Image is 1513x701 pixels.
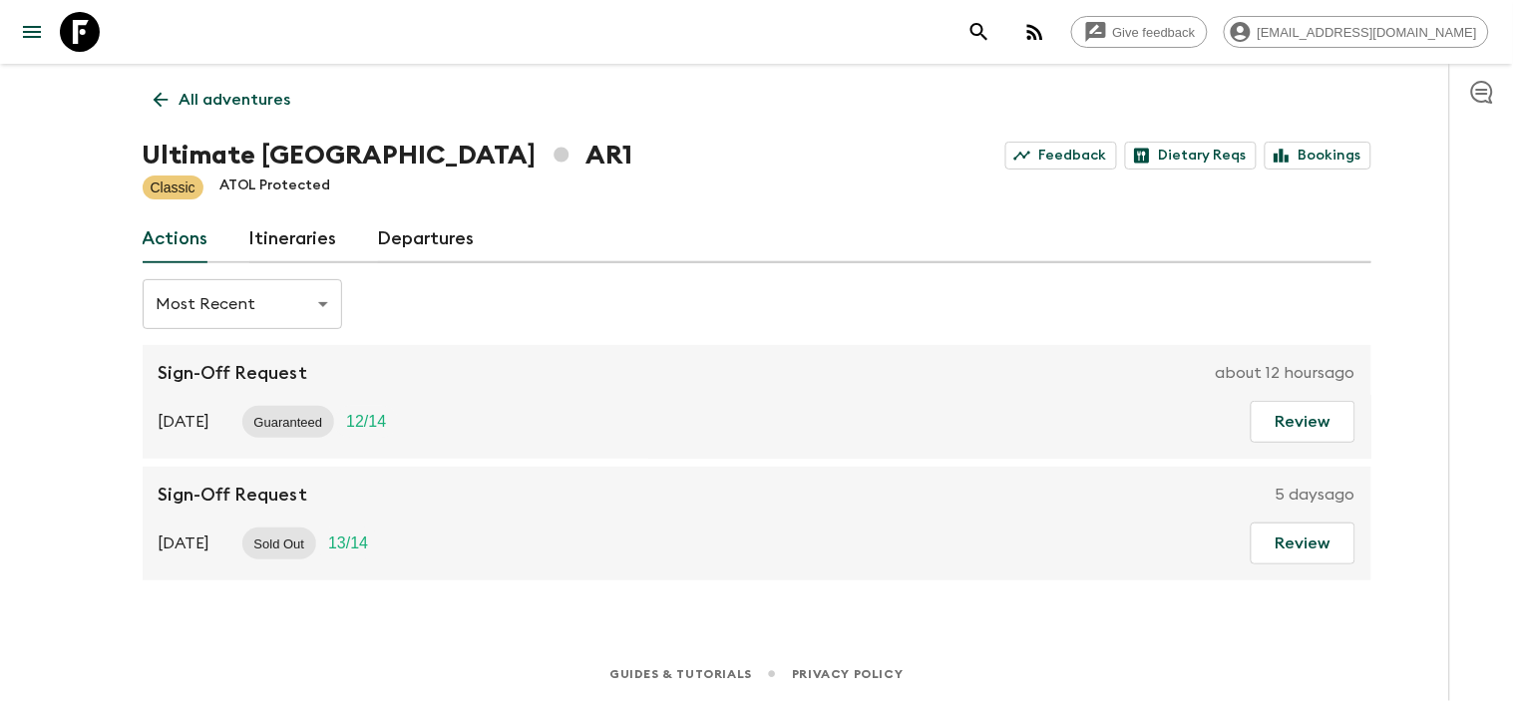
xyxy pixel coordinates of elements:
[159,410,210,434] p: [DATE]
[316,527,380,559] div: Trip Fill
[378,215,476,263] a: Departures
[959,12,999,52] button: search adventures
[1005,142,1117,170] a: Feedback
[219,175,331,199] p: ATOL Protected
[1071,16,1208,48] a: Give feedback
[1276,483,1355,507] p: 5 days ago
[143,136,633,175] h1: Ultimate [GEOGRAPHIC_DATA] AR1
[143,276,342,332] div: Most Recent
[346,410,386,434] p: 12 / 14
[159,361,308,385] p: Sign-Off Request
[159,483,308,507] p: Sign-Off Request
[151,177,195,197] p: Classic
[1251,401,1355,443] button: Review
[249,215,338,263] a: Itineraries
[792,663,903,685] a: Privacy Policy
[1125,142,1257,170] a: Dietary Reqs
[1251,523,1355,564] button: Review
[1247,25,1488,40] span: [EMAIL_ADDRESS][DOMAIN_NAME]
[1102,25,1207,40] span: Give feedback
[143,80,302,120] a: All adventures
[334,406,398,438] div: Trip Fill
[1224,16,1489,48] div: [EMAIL_ADDRESS][DOMAIN_NAME]
[180,88,291,112] p: All adventures
[143,215,209,263] a: Actions
[1265,142,1371,170] a: Bookings
[328,531,368,555] p: 13 / 14
[242,536,317,551] span: Sold Out
[609,663,752,685] a: Guides & Tutorials
[1216,361,1355,385] p: about 12 hours ago
[159,531,210,555] p: [DATE]
[242,415,335,430] span: Guaranteed
[12,12,52,52] button: menu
